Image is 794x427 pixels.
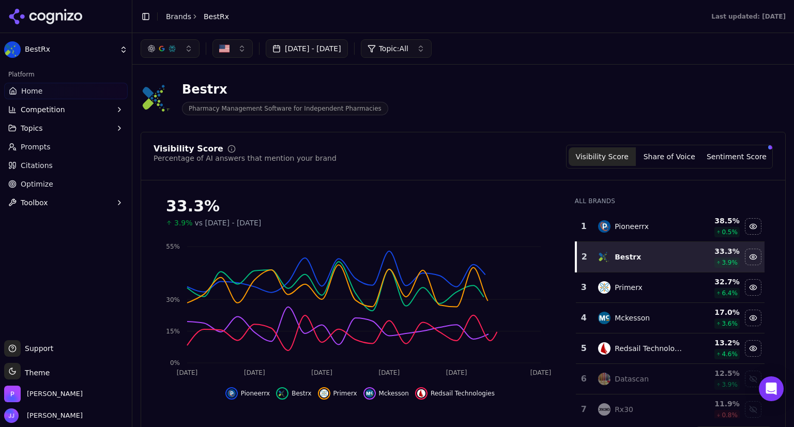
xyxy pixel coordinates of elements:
[576,211,765,242] tr: 1pioneerrxPioneerrx38.5%0.5%Hide pioneerrx data
[580,373,588,385] div: 6
[4,386,21,402] img: Perrill
[598,403,610,416] img: rx30
[166,243,180,250] tspan: 55%
[692,246,740,256] div: 33.3 %
[615,374,649,384] div: Datascan
[576,364,765,394] tr: 6datascanDatascan12.5%3.9%Show datascan data
[25,45,115,54] span: BestRx
[21,123,43,133] span: Topics
[21,142,51,152] span: Prompts
[431,389,495,398] span: Redsail Technologies
[580,312,588,324] div: 4
[615,313,650,323] div: Mckesson
[379,43,408,54] span: Topic: All
[4,83,128,99] a: Home
[745,371,761,387] button: Show datascan data
[141,82,174,115] img: BestRx
[722,319,738,328] span: 3.6 %
[244,369,265,376] tspan: [DATE]
[745,310,761,326] button: Hide mckesson data
[415,387,495,400] button: Hide redsail technologies data
[711,12,786,21] div: Last updated: [DATE]
[170,359,180,367] tspan: 0%
[278,389,286,398] img: bestrx
[241,389,270,398] span: Pioneerrx
[365,389,374,398] img: mckesson
[615,252,641,262] div: Bestrx
[182,81,388,98] div: Bestrx
[722,258,738,267] span: 3.9 %
[598,342,610,355] img: redsail technologies
[21,343,53,354] span: Support
[598,281,610,294] img: primerx
[166,296,180,303] tspan: 30%
[4,176,128,192] a: Optimize
[615,343,683,354] div: Redsail Technologies
[745,279,761,296] button: Hide primerx data
[23,411,83,420] span: [PERSON_NAME]
[722,411,738,419] span: 0.8 %
[692,216,740,226] div: 38.5 %
[320,389,328,398] img: primerx
[4,386,83,402] button: Open organization switcher
[27,389,83,399] span: Perrill
[4,408,19,423] img: Jen Jones
[745,218,761,235] button: Hide pioneerrx data
[417,389,425,398] img: redsail technologies
[580,220,588,233] div: 1
[581,251,588,263] div: 2
[598,251,610,263] img: bestrx
[318,387,357,400] button: Hide primerx data
[227,389,236,398] img: pioneerrx
[154,145,223,153] div: Visibility Score
[446,369,467,376] tspan: [DATE]
[722,228,738,236] span: 0.5 %
[166,197,554,216] div: 33.3%
[166,328,180,335] tspan: 15%
[21,197,48,208] span: Toolbox
[692,307,740,317] div: 17.0 %
[636,147,703,166] button: Share of Voice
[576,242,765,272] tr: 2bestrxBestrx33.3%3.9%Hide bestrx data
[4,157,128,174] a: Citations
[177,369,198,376] tspan: [DATE]
[745,401,761,418] button: Show rx30 data
[580,342,588,355] div: 5
[576,394,765,425] tr: 7rx30Rx3011.9%0.8%Show rx30 data
[4,41,21,58] img: BestRx
[569,147,636,166] button: Visibility Score
[333,389,357,398] span: Primerx
[4,120,128,136] button: Topics
[379,389,409,398] span: Mckesson
[615,221,649,232] div: Pioneerrx
[195,218,262,228] span: vs [DATE] - [DATE]
[692,399,740,409] div: 11.9 %
[174,218,193,228] span: 3.9%
[703,147,770,166] button: Sentiment Score
[576,333,765,364] tr: 5redsail technologiesRedsail Technologies13.2%4.6%Hide redsail technologies data
[225,387,270,400] button: Hide pioneerrx data
[4,101,128,118] button: Competition
[21,86,42,96] span: Home
[580,403,588,416] div: 7
[745,249,761,265] button: Hide bestrx data
[580,281,588,294] div: 3
[4,408,83,423] button: Open user button
[182,102,388,115] span: Pharmacy Management Software for Independent Pharmacies
[692,338,740,348] div: 13.2 %
[722,289,738,297] span: 6.4 %
[692,277,740,287] div: 32.7 %
[21,369,50,377] span: Theme
[4,194,128,211] button: Toolbox
[154,153,337,163] div: Percentage of AI answers that mention your brand
[21,179,53,189] span: Optimize
[745,340,761,357] button: Hide redsail technologies data
[575,197,765,205] div: All Brands
[276,387,311,400] button: Hide bestrx data
[4,66,128,83] div: Platform
[598,373,610,385] img: datascan
[4,139,128,155] a: Prompts
[266,39,348,58] button: [DATE] - [DATE]
[166,12,191,21] a: Brands
[21,104,65,115] span: Competition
